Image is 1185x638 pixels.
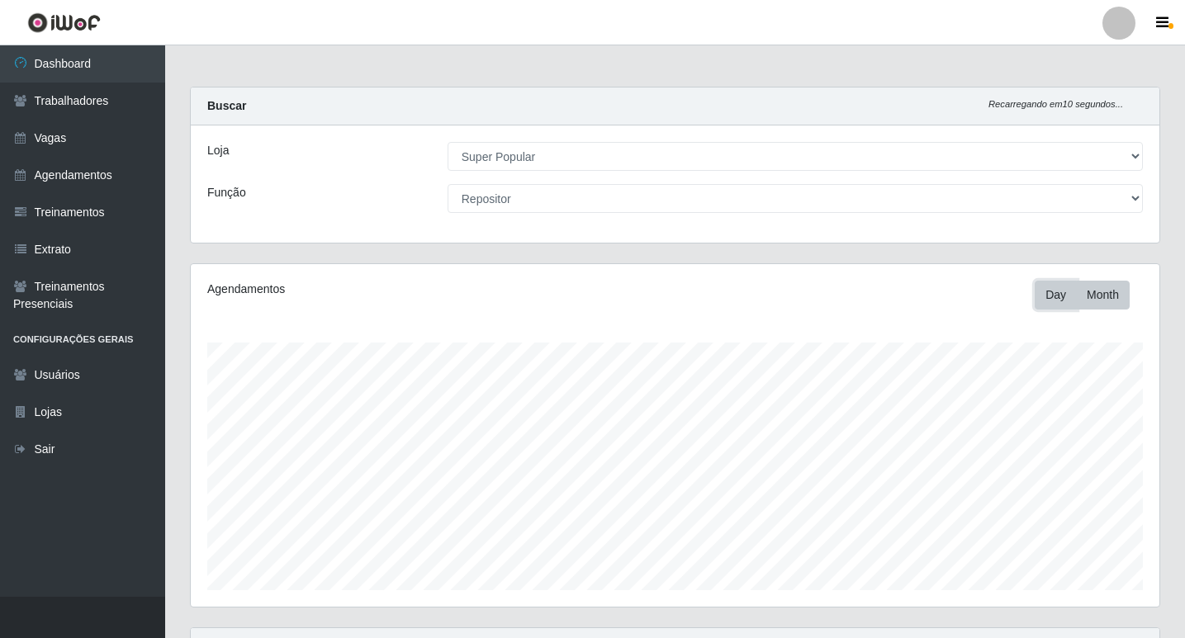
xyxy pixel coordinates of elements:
img: CoreUI Logo [27,12,101,33]
div: Agendamentos [207,281,583,298]
label: Loja [207,142,229,159]
div: Toolbar with button groups [1035,281,1143,310]
button: Day [1035,281,1077,310]
button: Month [1076,281,1130,310]
strong: Buscar [207,99,246,112]
label: Função [207,184,246,201]
i: Recarregando em 10 segundos... [988,99,1123,109]
div: First group [1035,281,1130,310]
